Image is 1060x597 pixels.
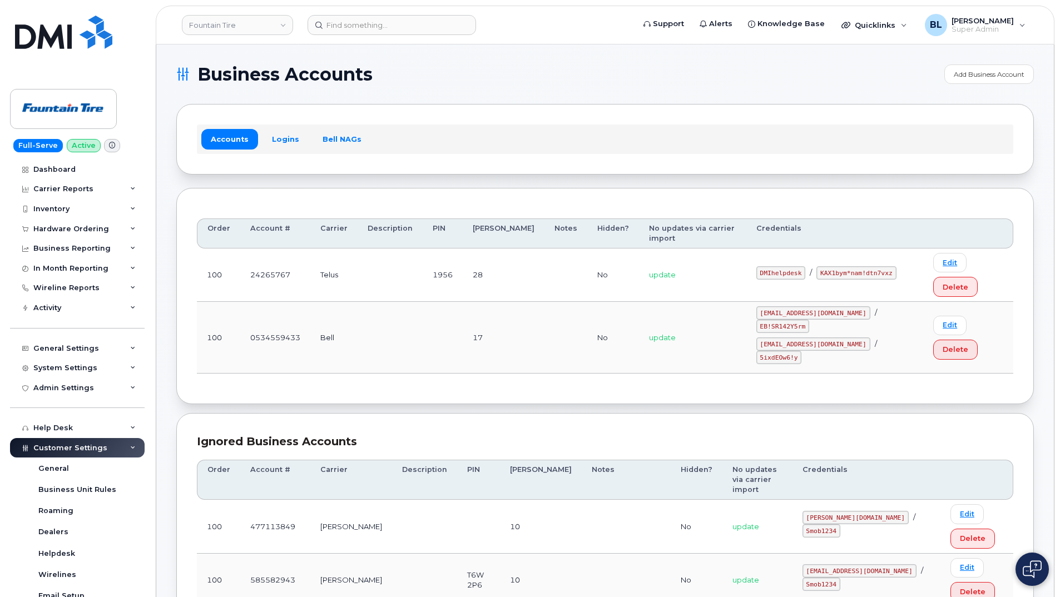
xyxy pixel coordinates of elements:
td: No [587,248,639,302]
code: DMIhelpdesk [756,266,806,280]
img: Open chat [1023,560,1042,578]
th: Account # [240,460,310,500]
a: Edit [933,316,967,335]
th: Notes [544,218,587,249]
th: Description [358,218,423,249]
th: Credentials [792,460,940,500]
td: 100 [197,248,240,302]
td: 10 [500,500,582,553]
td: 1956 [423,248,463,302]
span: update [732,575,759,584]
a: Edit [933,253,967,272]
span: / [810,268,812,277]
code: 5ixdEOw6!y [756,351,802,364]
td: No [587,302,639,374]
th: Carrier [310,218,358,249]
span: update [649,333,676,342]
span: Business Accounts [197,66,373,83]
th: Carrier [310,460,392,500]
span: / [913,513,915,521]
td: 28 [463,248,544,302]
a: Add Business Account [944,64,1034,84]
th: Account # [240,218,310,249]
code: EB!SR142Y5rm [756,320,809,333]
th: PIN [423,218,463,249]
div: Ignored Business Accounts [197,434,1013,450]
td: 100 [197,500,240,553]
code: KAX1bym*nam!dtn7vxz [816,266,896,280]
button: Delete [950,529,995,549]
span: update [649,270,676,279]
span: / [875,339,877,348]
th: Hidden? [587,218,639,249]
span: Delete [960,533,985,544]
td: [PERSON_NAME] [310,500,392,553]
td: 100 [197,302,240,374]
th: Description [392,460,457,500]
button: Delete [933,340,978,360]
code: [EMAIL_ADDRESS][DOMAIN_NAME] [756,337,870,351]
a: Edit [950,558,984,578]
code: Smob1234 [803,578,840,591]
td: No [671,500,722,553]
th: Order [197,218,240,249]
a: Logins [262,129,309,149]
td: Bell [310,302,358,374]
span: update [732,522,759,531]
td: 24265767 [240,248,310,302]
th: Hidden? [671,460,722,500]
th: [PERSON_NAME] [463,218,544,249]
span: Delete [943,344,968,355]
th: PIN [457,460,500,500]
span: / [921,566,923,575]
th: No updates via carrier import [639,218,746,249]
span: Delete [960,586,985,597]
th: Notes [582,460,671,500]
th: No updates via carrier import [722,460,792,500]
th: Order [197,460,240,500]
td: 0534559433 [240,302,310,374]
td: 477113849 [240,500,310,553]
span: / [875,308,877,317]
a: Bell NAGs [313,129,371,149]
code: [EMAIL_ADDRESS][DOMAIN_NAME] [803,564,917,578]
td: 17 [463,302,544,374]
code: [EMAIL_ADDRESS][DOMAIN_NAME] [756,306,870,320]
a: Accounts [201,129,258,149]
th: [PERSON_NAME] [500,460,582,500]
th: Credentials [746,218,924,249]
span: Delete [943,282,968,292]
code: Smob1234 [803,524,840,538]
code: [PERSON_NAME][DOMAIN_NAME] [803,511,909,524]
button: Delete [933,277,978,297]
a: Edit [950,504,984,524]
td: Telus [310,248,358,302]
